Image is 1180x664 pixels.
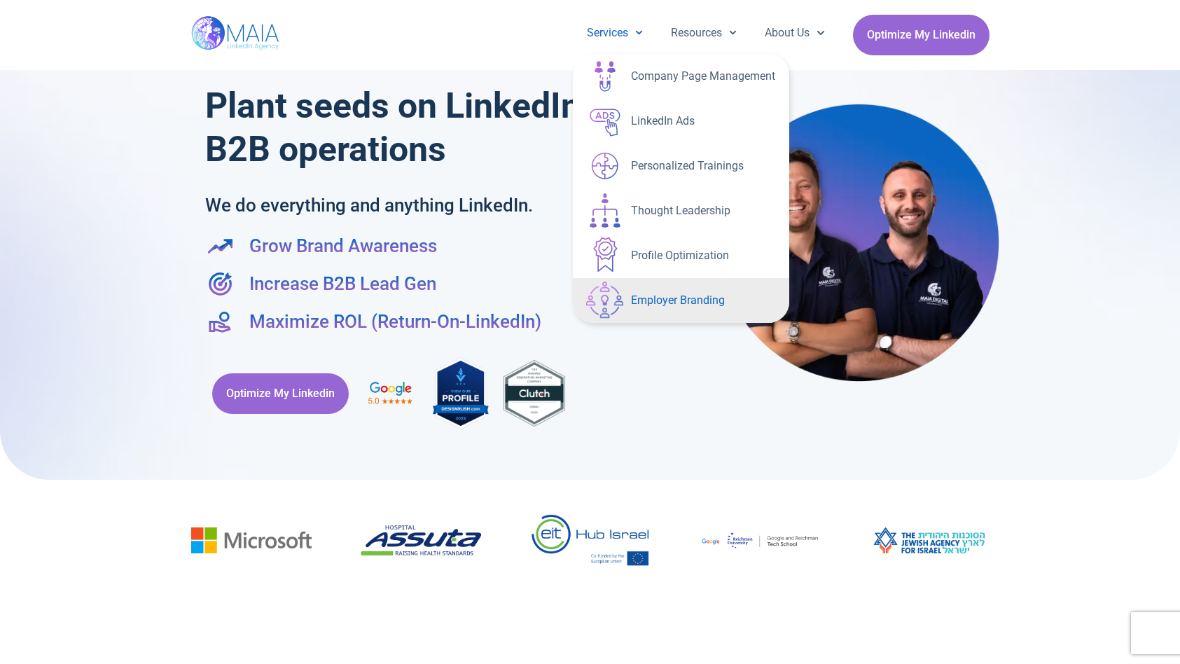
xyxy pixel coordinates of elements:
img: microsoft-6 [191,527,312,553]
span: Grow Brand Awareness [246,233,437,259]
ul: Services [573,54,789,323]
a: Thought Leadership [573,188,789,233]
div: 7 / 19 [700,527,820,558]
img: Maia Digital- Shay & Eli [719,103,999,382]
a: Optimize My Linkedin [212,373,349,414]
img: EIT-HUB-ISRAEL-LOGO-SUMMIT-1-1024x444 (1) [530,514,651,567]
a: Profile Optimization [573,233,789,278]
span: Optimize My Linkedin [867,22,976,48]
div: 5 / 19 [361,525,481,561]
img: image003 (1) [869,519,990,562]
img: google-logo (1) [700,527,820,553]
img: MAIA Digital's rating on DesignRush, the industry-leading B2B Marketplace connecting brands with ... [433,356,489,431]
h1: Plant seeds on LinkedIn, grow your B2B operations [205,84,759,171]
h2: We do everything and anything LinkedIn. [205,192,668,219]
div: 6 / 19 [530,514,651,572]
img: download (32) [361,525,481,556]
a: About Us [751,15,838,51]
span: Optimize My Linkedin [226,380,335,407]
div: Image Carousel [191,480,990,605]
div: 8 / 19 [869,519,990,567]
a: Optimize My Linkedin [853,15,990,55]
a: Employer Branding [573,278,789,323]
nav: Menu [573,15,839,51]
div: 4 / 19 [191,527,312,558]
a: Personalized Trainings [573,144,789,188]
span: Maximize ROL (Return-On-LinkedIn) [246,308,541,335]
a: LinkedIn Ads [573,99,789,144]
a: Resources [657,15,751,51]
a: Services [573,15,657,51]
a: Company Page Management [573,54,789,99]
span: Increase B2B Lead Gen [246,270,436,297]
